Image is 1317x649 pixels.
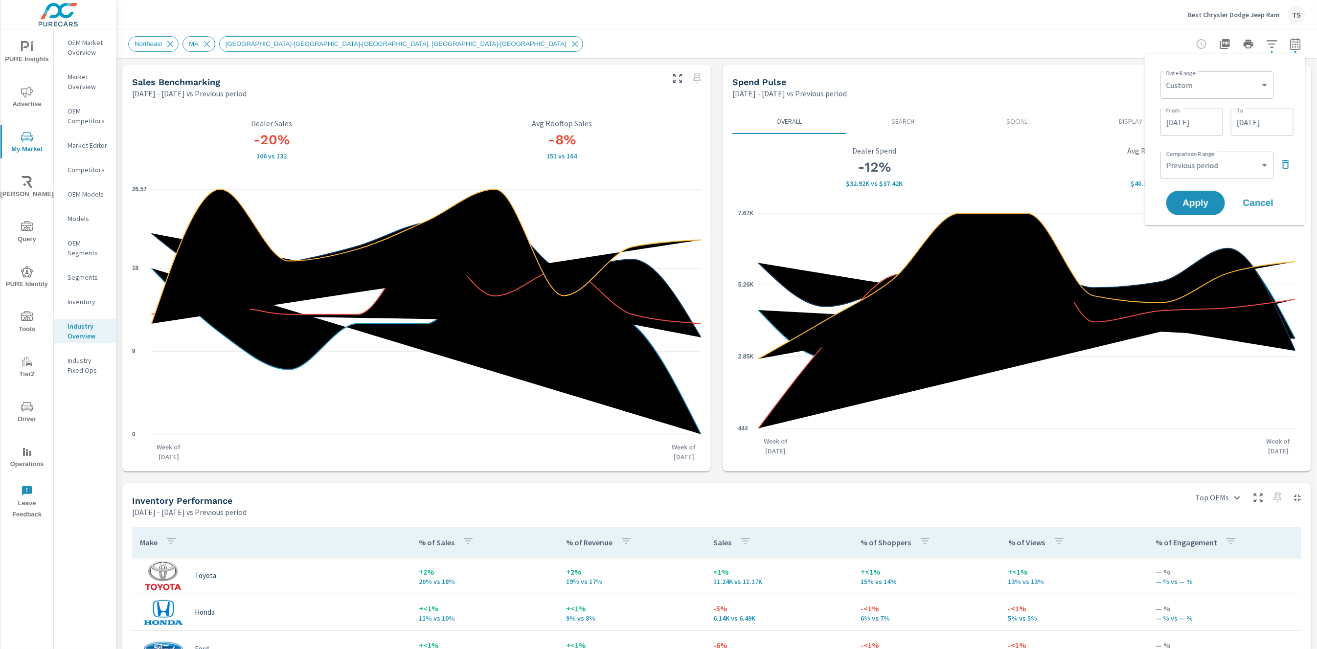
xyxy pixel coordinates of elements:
p: [DATE] - [DATE] vs Previous period [732,88,847,99]
div: OEM Competitors [54,104,116,128]
p: Display [1082,116,1180,126]
p: Week of [DATE] [758,436,793,456]
text: 444 [738,425,748,432]
span: My Market [3,131,50,155]
text: 2.85K [738,353,754,360]
div: nav menu [0,29,53,524]
p: Honda [195,608,215,617]
h3: -12% [738,159,1011,176]
span: [PERSON_NAME] [3,176,50,200]
text: 9 [132,348,136,355]
div: OEM Models [54,187,116,201]
p: +<1% [1008,566,1140,578]
p: % of Engagement [1156,537,1217,547]
button: "Export Report to PDF" [1215,34,1235,54]
p: Social [968,116,1066,126]
div: Industry Fixed Ops [54,353,116,378]
p: 15% vs 14% [861,578,993,585]
p: OEM Market Overview [68,38,108,57]
p: Week of [DATE] [152,442,186,462]
button: Cancel [1229,191,1288,215]
div: Market Overview [54,69,116,94]
p: % of Shoppers [861,537,911,547]
span: Northeast [129,40,168,47]
p: +<1% [419,603,550,614]
p: [DATE] - [DATE] vs Previous period [132,506,247,518]
span: Advertise [3,86,50,110]
div: MA [182,36,215,52]
h5: Spend Pulse [732,77,786,87]
div: [GEOGRAPHIC_DATA]-[GEOGRAPHIC_DATA]-[GEOGRAPHIC_DATA], [GEOGRAPHIC_DATA]-[GEOGRAPHIC_DATA] [219,36,583,52]
p: $40.37K vs $41.03K [1023,179,1296,187]
text: 0 [132,431,136,438]
p: % of Views [1008,537,1045,547]
p: Search [854,116,953,126]
text: 7.67K [738,210,754,217]
p: Segments [68,272,108,282]
p: Avg Rooftop Sales [423,119,702,128]
p: <1% [714,566,845,578]
button: Minimize Widget [1290,490,1305,506]
span: MA [183,40,204,47]
p: -<1% [1008,603,1140,614]
p: Sales [714,537,732,547]
p: 20% vs 18% [419,578,550,585]
p: % of Sales [419,537,454,547]
span: Query [3,221,50,245]
p: -5% [714,603,845,614]
p: 106 vs 132 [132,152,411,160]
p: Competitors [68,165,108,175]
text: 26.57 [132,186,147,193]
p: OEM Segments [68,238,108,258]
h5: Sales Benchmarking [132,77,220,87]
p: 6% vs 7% [861,614,993,622]
p: Week of [DATE] [1261,436,1295,456]
p: 6,141 vs 6,487 [714,614,845,622]
p: Inventory [68,297,108,307]
div: OEM Segments [54,236,116,260]
h3: -2% [1023,159,1296,176]
p: — % [1156,603,1293,614]
p: Industry Overview [68,321,108,341]
span: Operations [3,446,50,470]
p: — % [1156,566,1293,578]
span: Leave Feedback [3,485,50,520]
button: Apply [1166,191,1225,215]
div: Northeast [128,36,179,52]
span: Tools [3,311,50,335]
text: 5.26K [738,281,754,288]
span: Driver [3,401,50,425]
span: Select a preset date range to save this widget [1270,490,1286,506]
p: 151 vs 164 [423,152,702,160]
p: +<1% [861,566,993,578]
p: 9% vs 8% [566,614,698,622]
p: Dealer Sales [132,119,411,128]
div: OEM Market Overview [54,35,116,60]
p: $32,920 vs $37,424 [738,179,1011,187]
p: % of Revenue [566,537,613,547]
h3: -8% [423,132,702,148]
h3: -20% [132,132,411,148]
h5: Inventory Performance [132,495,232,506]
span: Cancel [1239,199,1278,207]
p: Overall [740,116,839,126]
div: TS [1288,6,1305,23]
div: Competitors [54,162,116,177]
span: PURE Identity [3,266,50,290]
p: +2% [566,566,698,578]
p: Models [68,214,108,224]
p: Best Chrysler Dodge Jeep Ram [1188,10,1280,19]
span: Apply [1176,199,1215,207]
p: +2% [419,566,550,578]
p: Market Overview [68,72,108,91]
div: Top OEMs [1189,489,1247,506]
div: Industry Overview [54,319,116,343]
p: 5% vs 5% [1008,614,1140,622]
p: 19% vs 17% [566,578,698,585]
img: logo-150.png [144,561,183,590]
span: PURE Insights [3,41,50,65]
span: [GEOGRAPHIC_DATA]-[GEOGRAPHIC_DATA]-[GEOGRAPHIC_DATA], [GEOGRAPHIC_DATA]-[GEOGRAPHIC_DATA] [220,40,572,47]
p: OEM Competitors [68,106,108,126]
p: — % vs — % [1156,578,1293,585]
p: +<1% [566,603,698,614]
